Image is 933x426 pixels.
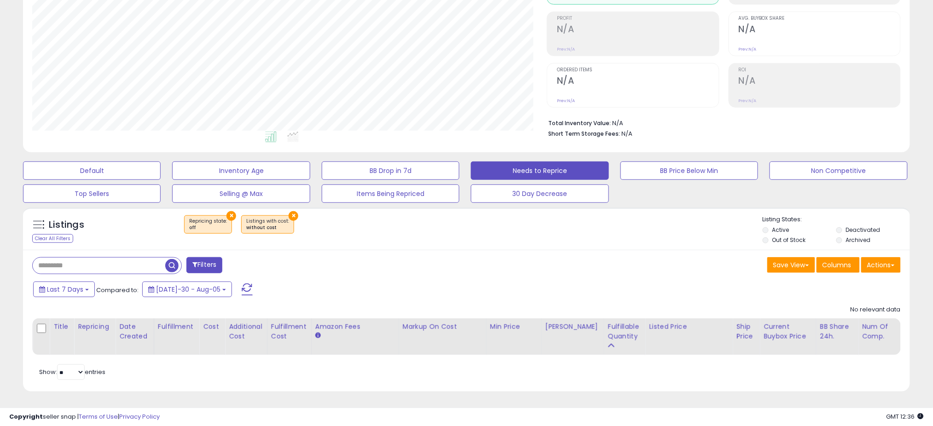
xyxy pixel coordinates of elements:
[189,225,227,231] div: off
[548,130,620,138] b: Short Term Storage Fees:
[322,161,459,180] button: BB Drop in 7d
[772,236,806,244] label: Out of Stock
[767,257,815,273] button: Save View
[548,117,894,128] li: N/A
[820,322,854,341] div: BB Share 24h.
[229,322,263,341] div: Additional Cost
[862,322,897,341] div: Num of Comp.
[763,215,910,224] p: Listing States:
[246,225,289,231] div: without cost
[156,285,220,294] span: [DATE]-30 - Aug-05
[142,282,232,297] button: [DATE]-30 - Aug-05
[172,161,310,180] button: Inventory Age
[490,322,538,332] div: Min Price
[315,332,321,340] small: Amazon Fees.
[772,226,789,234] label: Active
[739,68,900,73] span: ROI
[403,322,482,332] div: Markup on Cost
[78,322,111,332] div: Repricing
[739,46,757,52] small: Prev: N/A
[739,16,900,21] span: Avg. Buybox Share
[9,413,160,421] div: seller snap | |
[851,305,901,314] div: No relevant data
[246,218,289,231] span: Listings with cost :
[49,219,84,231] h5: Listings
[764,322,812,341] div: Current Buybox Price
[172,184,310,203] button: Selling @ Max
[289,211,298,221] button: ×
[846,226,880,234] label: Deactivated
[471,184,608,203] button: 30 Day Decrease
[119,322,150,341] div: Date Created
[608,322,642,341] div: Fulfillable Quantity
[189,218,227,231] span: Repricing state :
[33,282,95,297] button: Last 7 Days
[545,322,600,332] div: [PERSON_NAME]
[887,412,924,421] span: 2025-08-13 12:36 GMT
[649,322,729,332] div: Listed Price
[79,412,118,421] a: Terms of Use
[620,161,758,180] button: BB Price Below Min
[322,184,459,203] button: Items Being Repriced
[47,285,83,294] span: Last 7 Days
[471,161,608,180] button: Needs to Reprice
[557,68,719,73] span: Ordered Items
[861,257,901,273] button: Actions
[23,184,161,203] button: Top Sellers
[203,322,221,332] div: Cost
[9,412,43,421] strong: Copyright
[399,318,486,355] th: The percentage added to the cost of goods (COGS) that forms the calculator for Min & Max prices.
[119,412,160,421] a: Privacy Policy
[96,286,139,294] span: Compared to:
[621,129,632,138] span: N/A
[823,260,852,270] span: Columns
[736,322,756,341] div: Ship Price
[739,75,900,88] h2: N/A
[557,98,575,104] small: Prev: N/A
[53,322,70,332] div: Title
[315,322,395,332] div: Amazon Fees
[226,211,236,221] button: ×
[23,161,161,180] button: Default
[557,16,719,21] span: Profit
[770,161,907,180] button: Non Competitive
[739,24,900,36] h2: N/A
[557,75,719,88] h2: N/A
[846,236,870,244] label: Archived
[158,322,195,332] div: Fulfillment
[817,257,860,273] button: Columns
[739,98,757,104] small: Prev: N/A
[32,234,73,243] div: Clear All Filters
[557,46,575,52] small: Prev: N/A
[39,368,105,376] span: Show: entries
[186,257,222,273] button: Filters
[557,24,719,36] h2: N/A
[548,119,611,127] b: Total Inventory Value:
[271,322,307,341] div: Fulfillment Cost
